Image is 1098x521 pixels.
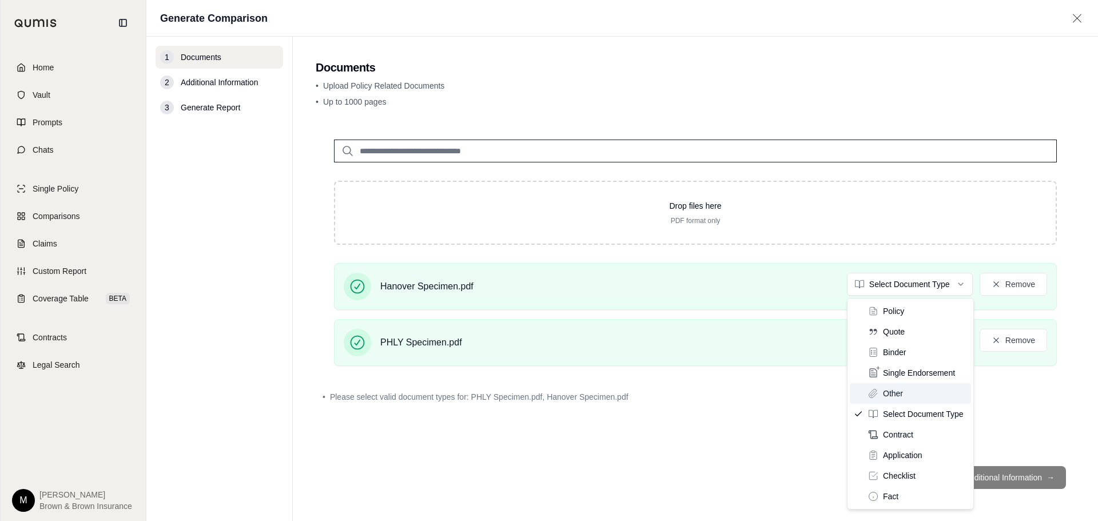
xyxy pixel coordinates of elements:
span: Quote [883,326,905,337]
span: Checklist [883,470,916,482]
span: Policy [883,305,904,317]
span: Single Endorsement [883,367,955,379]
span: Select Document Type [883,408,964,420]
span: Contract [883,429,913,440]
span: Binder [883,347,906,358]
span: Fact [883,491,898,502]
span: Other [883,388,903,399]
span: Application [883,450,922,461]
